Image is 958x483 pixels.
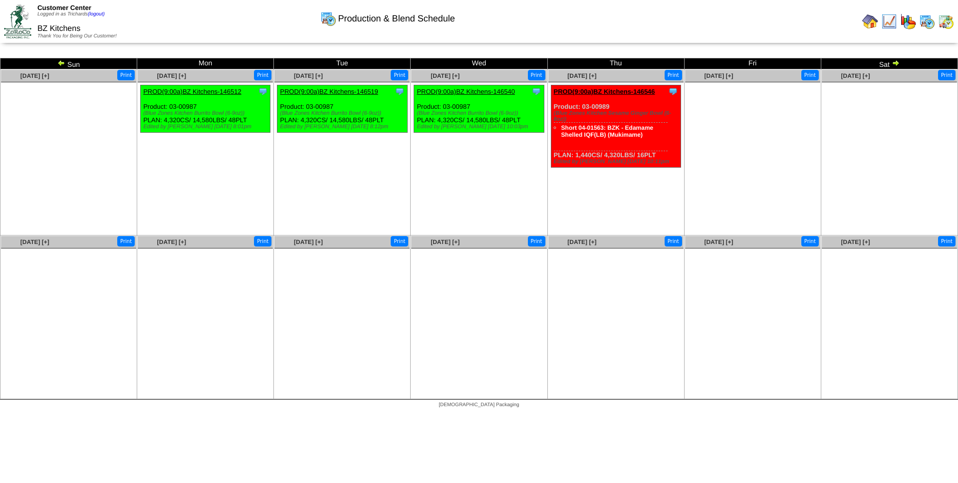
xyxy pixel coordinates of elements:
button: Print [938,236,956,246]
a: [DATE] [+] [431,72,460,79]
div: Product: 03-00987 PLAN: 4,320CS / 14,580LBS / 48PLT [277,85,407,133]
a: [DATE] [+] [294,72,323,79]
a: [DATE] [+] [841,72,870,79]
img: arrowleft.gif [57,59,65,67]
a: [DATE] [+] [841,239,870,245]
a: [DATE] [+] [704,239,733,245]
button: Print [117,70,135,80]
img: calendarprod.gif [320,10,336,26]
button: Print [254,236,271,246]
div: Edited by [PERSON_NAME] [DATE] 8:01pm [143,124,270,130]
div: (Blue Zones Kitchen Burrito Bowl (6-9oz)) [143,110,270,116]
a: [DATE] [+] [20,239,49,245]
span: Production & Blend Schedule [338,13,455,24]
button: Print [117,236,135,246]
a: [DATE] [+] [294,239,323,245]
a: [DATE] [+] [431,239,460,245]
div: Edited by [PERSON_NAME] [DATE] 8:12pm [280,124,407,130]
img: Tooltip [668,86,678,96]
button: Print [528,70,545,80]
div: (Blue Zones Kitchen Burrito Bowl (6-9oz)) [280,110,407,116]
span: BZ Kitchens [37,24,80,33]
button: Print [528,236,545,246]
div: Product: 03-00987 PLAN: 4,320CS / 14,580LBS / 48PLT [141,85,270,133]
a: [DATE] [+] [567,239,596,245]
button: Print [665,70,682,80]
div: Edited by [PERSON_NAME] [DATE] 10:03pm [417,124,543,130]
button: Print [391,236,408,246]
div: (Blue Zones Kitchen Burrito Bowl (6-9oz)) [417,110,543,116]
img: graph.gif [900,13,916,29]
td: Tue [274,58,411,69]
a: [DATE] [+] [704,72,733,79]
a: PROD(9:00a)BZ Kitchens-146519 [280,88,378,95]
a: (logout) [88,11,105,17]
a: PROD(9:00a)BZ Kitchens-146546 [554,88,655,95]
img: Tooltip [531,86,541,96]
button: Print [801,70,819,80]
a: PROD(9:00a)BZ Kitchens-146540 [417,88,515,95]
img: ZoRoCo_Logo(Green%26Foil)%20jpg.webp [4,4,31,38]
td: Fri [684,58,821,69]
td: Sun [0,58,137,69]
button: Print [801,236,819,246]
button: Print [938,70,956,80]
span: Thank You for Being Our Customer! [37,33,117,39]
button: Print [391,70,408,80]
img: line_graph.gif [881,13,897,29]
img: Tooltip [258,86,268,96]
div: Product: 03-00987 PLAN: 4,320CS / 14,580LBS / 48PLT [414,85,544,133]
a: [DATE] [+] [157,72,186,79]
span: Customer Center [37,4,91,11]
img: calendarinout.gif [938,13,954,29]
button: Print [665,236,682,246]
span: [DEMOGRAPHIC_DATA] Packaging [439,402,519,408]
a: [DATE] [+] [157,239,186,245]
img: Tooltip [395,86,405,96]
td: Mon [137,58,274,69]
a: Short 04-01563: BZK - Edamame Shelled IQF(LB) (Mukimame) [561,124,654,138]
img: home.gif [862,13,878,29]
button: Print [254,70,271,80]
div: (Blue Zones Kitchen Sesame Ginger Bowl (6-8oz)) [554,110,681,122]
div: Edited by [PERSON_NAME] [DATE] 10:11pm [554,159,681,165]
div: Product: 03-00989 PLAN: 1,440CS / 4,320LBS / 16PLT [551,85,681,168]
span: Logged in as Trichards [37,11,105,17]
a: PROD(9:00a)BZ Kitchens-146512 [143,88,241,95]
a: [DATE] [+] [567,72,596,79]
img: calendarprod.gif [919,13,935,29]
img: arrowright.gif [892,59,900,67]
td: Sat [821,58,958,69]
td: Thu [547,58,684,69]
a: [DATE] [+] [20,72,49,79]
td: Wed [411,58,547,69]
